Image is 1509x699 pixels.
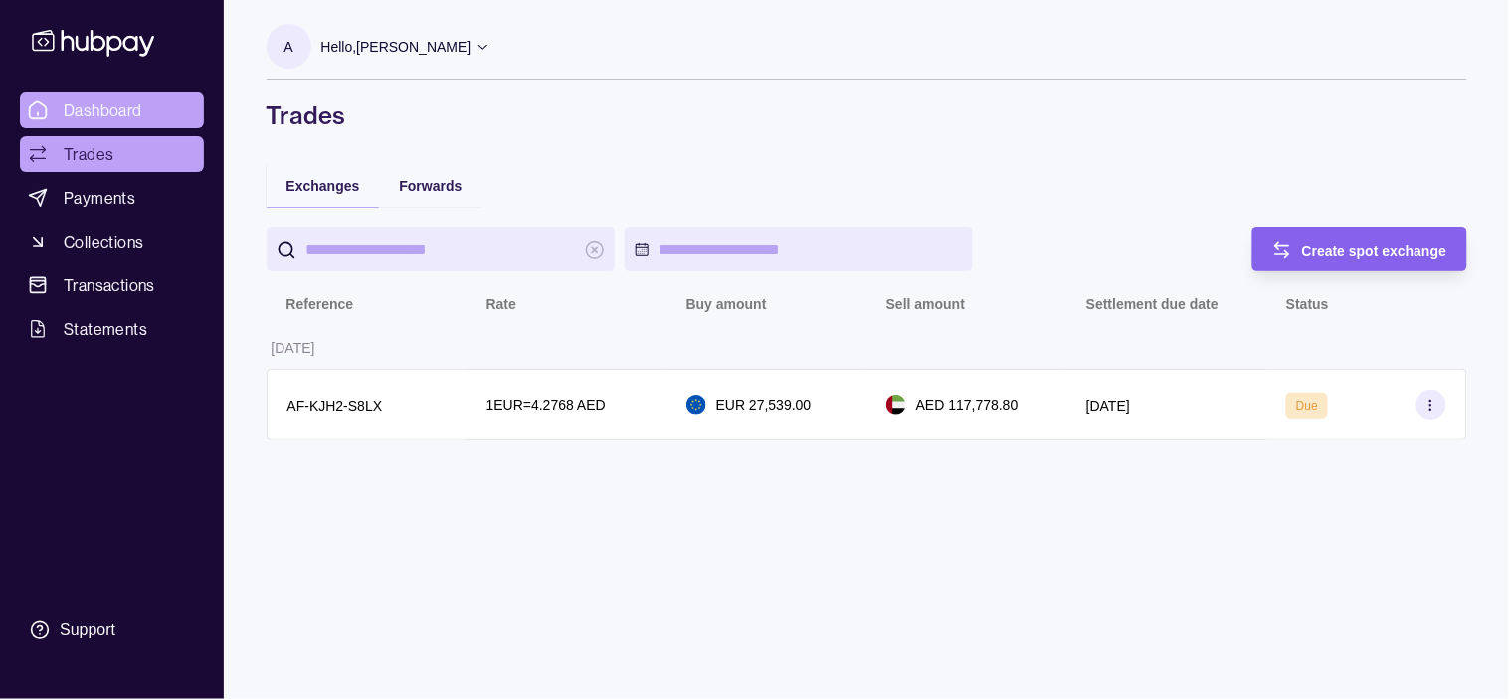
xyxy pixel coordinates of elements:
[20,224,204,260] a: Collections
[64,98,142,122] span: Dashboard
[399,178,462,194] span: Forwards
[1296,399,1318,413] span: Due
[286,178,360,194] span: Exchanges
[1286,296,1329,312] p: Status
[321,36,472,58] p: Hello, [PERSON_NAME]
[64,142,113,166] span: Trades
[267,99,1467,131] h1: Trades
[1086,296,1219,312] p: Settlement due date
[20,610,204,651] a: Support
[272,340,315,356] p: [DATE]
[64,273,155,297] span: Transactions
[886,395,906,415] img: ae
[916,394,1019,416] p: AED 117,778.80
[20,311,204,347] a: Statements
[64,317,147,341] span: Statements
[886,296,965,312] p: Sell amount
[20,267,204,303] a: Transactions
[64,230,143,254] span: Collections
[287,398,383,414] p: AF-KJH2-S8LX
[686,395,706,415] img: eu
[60,619,115,641] div: Support
[716,394,812,416] p: EUR 27,539.00
[1086,398,1130,414] p: [DATE]
[1252,227,1467,271] button: Create spot exchange
[283,36,292,58] p: A
[20,92,204,128] a: Dashboard
[20,136,204,172] a: Trades
[486,296,516,312] p: Rate
[64,186,135,210] span: Payments
[686,296,767,312] p: Buy amount
[20,180,204,216] a: Payments
[1302,243,1447,259] span: Create spot exchange
[486,394,606,416] p: 1 EUR = 4.2768 AED
[286,296,354,312] p: Reference
[306,227,575,271] input: search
